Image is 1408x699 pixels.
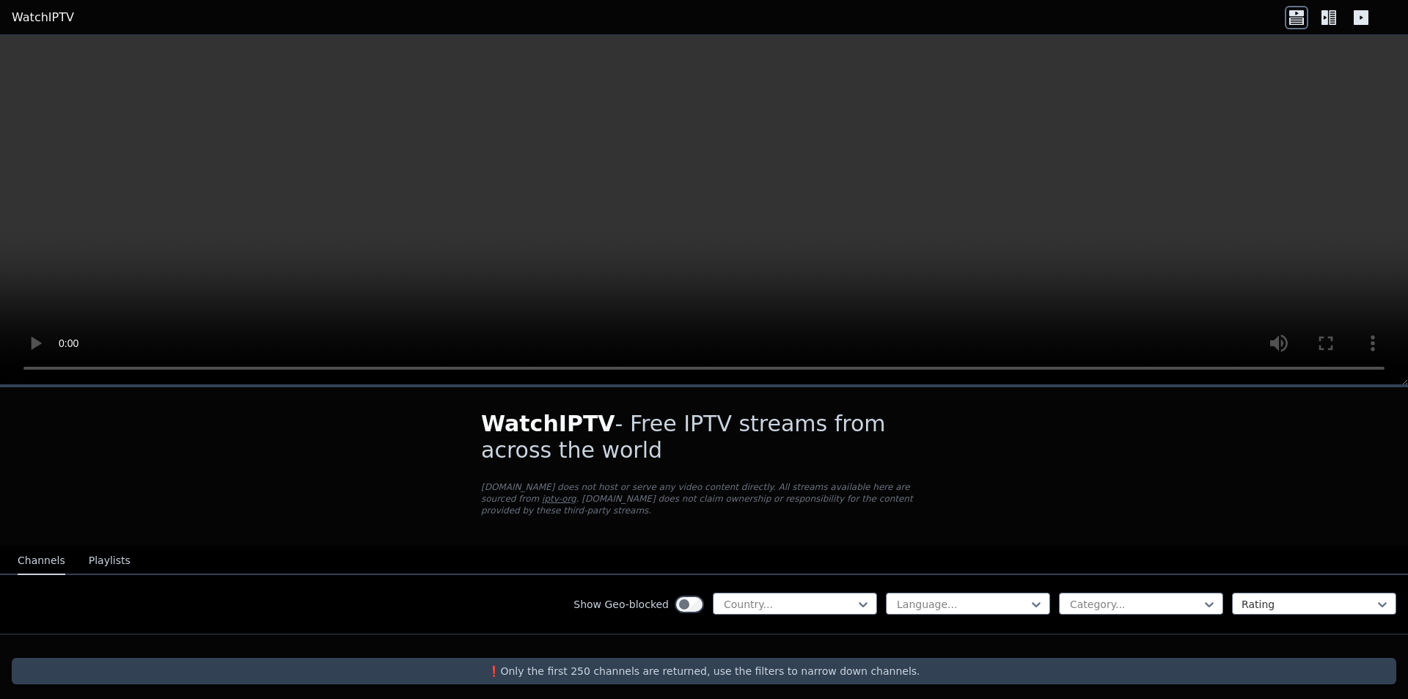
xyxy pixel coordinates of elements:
[18,547,65,575] button: Channels
[89,547,131,575] button: Playlists
[542,494,576,504] a: iptv-org
[481,481,927,516] p: [DOMAIN_NAME] does not host or serve any video content directly. All streams available here are s...
[481,411,927,464] h1: - Free IPTV streams from across the world
[573,597,669,612] label: Show Geo-blocked
[12,9,74,26] a: WatchIPTV
[18,664,1390,678] p: ❗️Only the first 250 channels are returned, use the filters to narrow down channels.
[481,411,615,436] span: WatchIPTV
